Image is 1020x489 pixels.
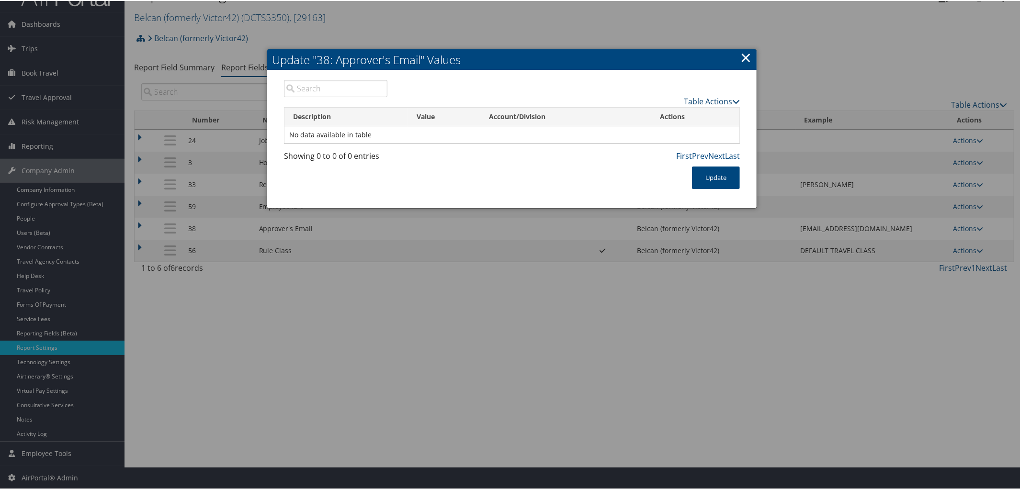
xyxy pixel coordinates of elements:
th: Account/Division: activate to sort column ascending [480,107,651,125]
a: First [676,150,692,160]
a: × [740,47,751,66]
a: Next [708,150,725,160]
a: Table Actions [684,95,740,106]
button: Update [692,166,740,188]
input: Search [284,79,387,96]
a: Prev [692,150,708,160]
td: No data available in table [284,125,739,143]
th: Description: activate to sort column descending [284,107,408,125]
th: Actions [651,107,739,125]
h2: Update "38: Approver's Email" Values [267,48,757,69]
div: Showing 0 to 0 of 0 entries [284,149,387,166]
a: Last [725,150,740,160]
th: Value: activate to sort column ascending [408,107,480,125]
